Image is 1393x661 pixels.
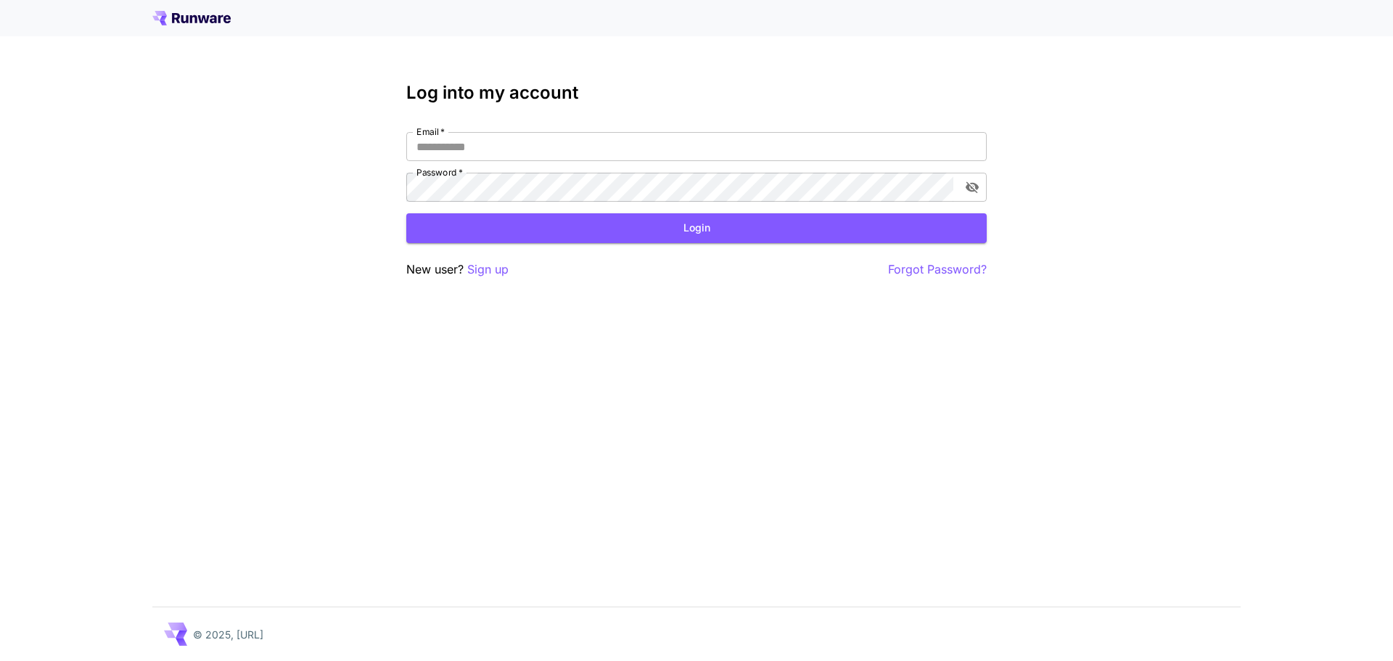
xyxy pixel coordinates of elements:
[193,627,263,642] p: © 2025, [URL]
[416,166,463,178] label: Password
[888,260,987,279] button: Forgot Password?
[406,260,509,279] p: New user?
[416,126,445,138] label: Email
[467,260,509,279] button: Sign up
[959,174,985,200] button: toggle password visibility
[406,213,987,243] button: Login
[406,83,987,103] h3: Log into my account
